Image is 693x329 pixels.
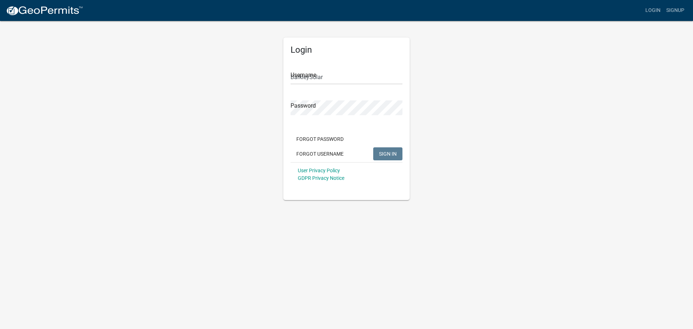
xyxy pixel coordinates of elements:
button: Forgot Username [291,147,349,160]
h5: Login [291,45,402,55]
a: Signup [663,4,687,17]
button: Forgot Password [291,133,349,146]
a: Login [642,4,663,17]
button: SIGN IN [373,147,402,160]
a: GDPR Privacy Notice [298,175,344,181]
span: SIGN IN [379,151,397,156]
a: User Privacy Policy [298,168,340,173]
